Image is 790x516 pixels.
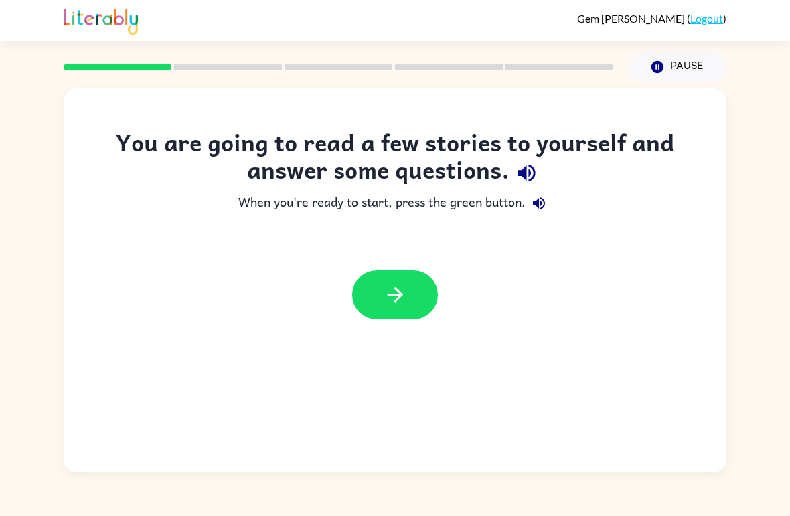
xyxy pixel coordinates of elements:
div: When you're ready to start, press the green button. [90,190,700,217]
span: Gem [PERSON_NAME] [577,12,687,25]
div: ( ) [577,12,726,25]
div: You are going to read a few stories to yourself and answer some questions. [90,128,700,190]
a: Logout [690,12,723,25]
img: Literably [64,5,138,35]
button: Pause [629,52,726,82]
